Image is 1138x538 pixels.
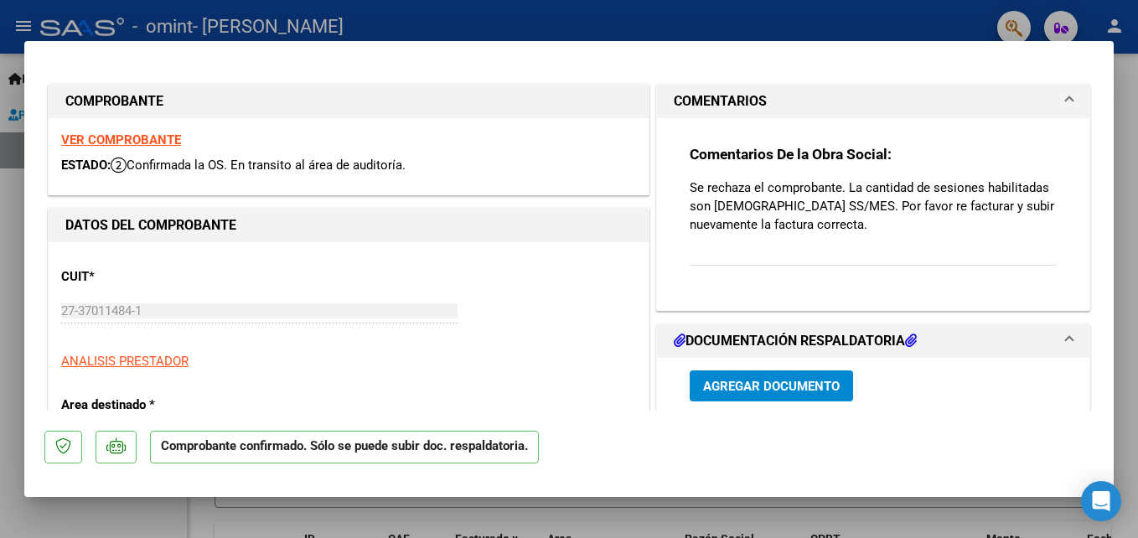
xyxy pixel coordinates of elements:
[61,396,234,415] p: Area destinado *
[61,267,234,287] p: CUIT
[1081,481,1121,521] div: Open Intercom Messenger
[61,158,111,173] span: ESTADO:
[657,85,1089,118] mat-expansion-panel-header: COMENTARIOS
[690,146,892,163] strong: Comentarios De la Obra Social:
[690,178,1057,234] p: Se rechaza el comprobante. La cantidad de sesiones habilitadas son [DEMOGRAPHIC_DATA] SS/MES. Por...
[657,324,1089,358] mat-expansion-panel-header: DOCUMENTACIÓN RESPALDATORIA
[61,354,189,369] span: ANALISIS PRESTADOR
[703,379,840,394] span: Agregar Documento
[150,431,539,463] p: Comprobante confirmado. Sólo se puede subir doc. respaldatoria.
[65,93,163,109] strong: COMPROBANTE
[65,217,236,233] strong: DATOS DEL COMPROBANTE
[61,132,181,147] a: VER COMPROBANTE
[111,158,406,173] span: Confirmada la OS. En transito al área de auditoría.
[674,331,917,351] h1: DOCUMENTACIÓN RESPALDATORIA
[657,118,1089,310] div: COMENTARIOS
[690,370,853,401] button: Agregar Documento
[674,91,767,111] h1: COMENTARIOS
